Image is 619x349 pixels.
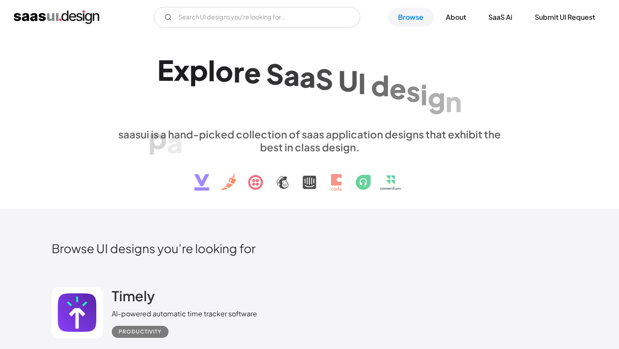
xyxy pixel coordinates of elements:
div: S [316,62,333,95]
div: saasui is a hand-picked collection of saas application designs that exhibit the best in class des... [112,128,507,153]
h2: Browse UI designs you’re looking for [52,241,567,256]
div: s [406,74,420,107]
div: a [300,60,316,93]
a: Submit UI Request [524,8,605,27]
div: x [174,53,190,86]
div: r [233,55,244,88]
div: n [445,85,462,118]
a: Browse [388,8,434,27]
div: o [215,54,233,87]
form: Email Form [154,7,360,28]
div: AI-powered automatic time tracker software [112,309,257,319]
div: a [167,125,183,158]
div: p [148,121,167,154]
div: i [420,77,428,110]
div: S [266,57,284,90]
a: Timely [112,287,155,309]
a: SaaS Ai [478,8,523,27]
div: p [190,53,208,86]
div: d [371,69,389,102]
div: Productivity [119,327,162,337]
a: home [14,10,99,24]
h2: Timely [112,287,155,304]
a: About [435,8,476,27]
div: l [208,54,215,87]
div: g [428,81,445,114]
div: e [389,71,406,104]
h1: Explore SaaS UI design patterns & interactions. [112,53,507,119]
img: text, icon, saas logo [179,153,440,198]
div: U [338,64,358,97]
input: Search UI designs you're looking for... [154,7,360,28]
div: e [244,56,261,89]
div: a [284,58,300,92]
div: E [157,53,174,86]
div: I [358,66,366,99]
